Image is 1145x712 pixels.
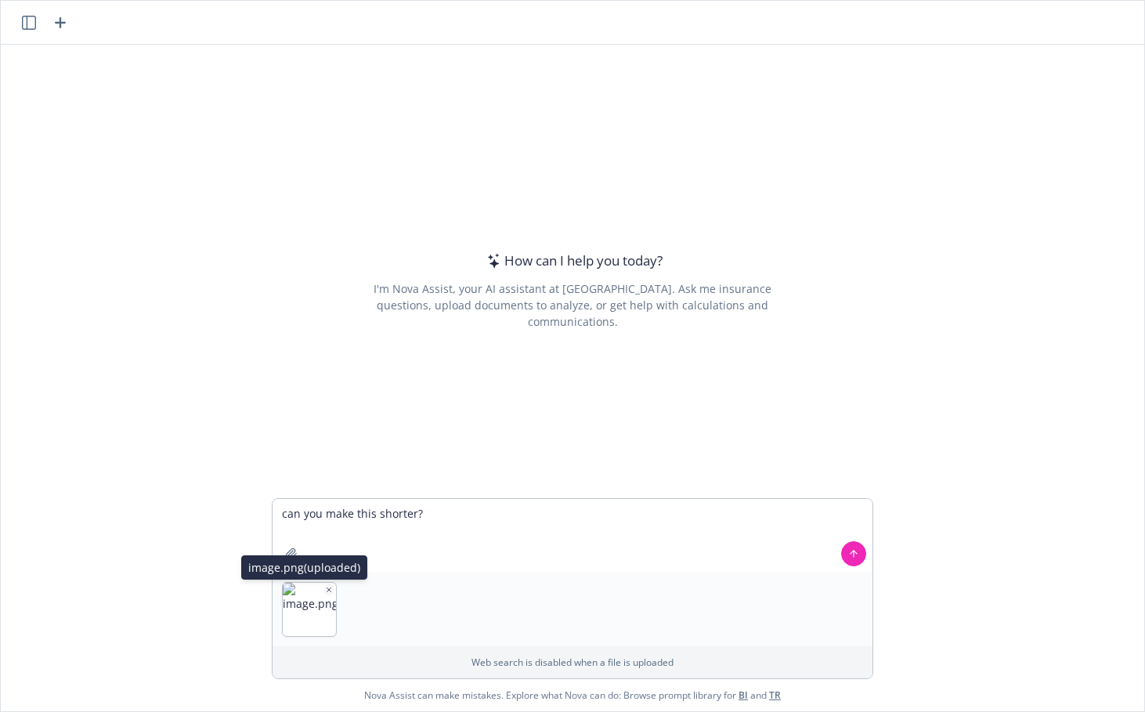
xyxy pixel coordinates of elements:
[282,656,863,669] p: Web search is disabled when a file is uploaded
[739,689,748,702] a: BI
[283,583,336,636] img: image.png
[273,499,872,573] textarea: can you make this shorter?
[769,689,781,702] a: TR
[7,679,1138,711] span: Nova Assist can make mistakes. Explore what Nova can do: Browse prompt library for and
[352,280,793,330] div: I'm Nova Assist, your AI assistant at [GEOGRAPHIC_DATA]. Ask me insurance questions, upload docum...
[482,251,663,271] div: How can I help you today?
